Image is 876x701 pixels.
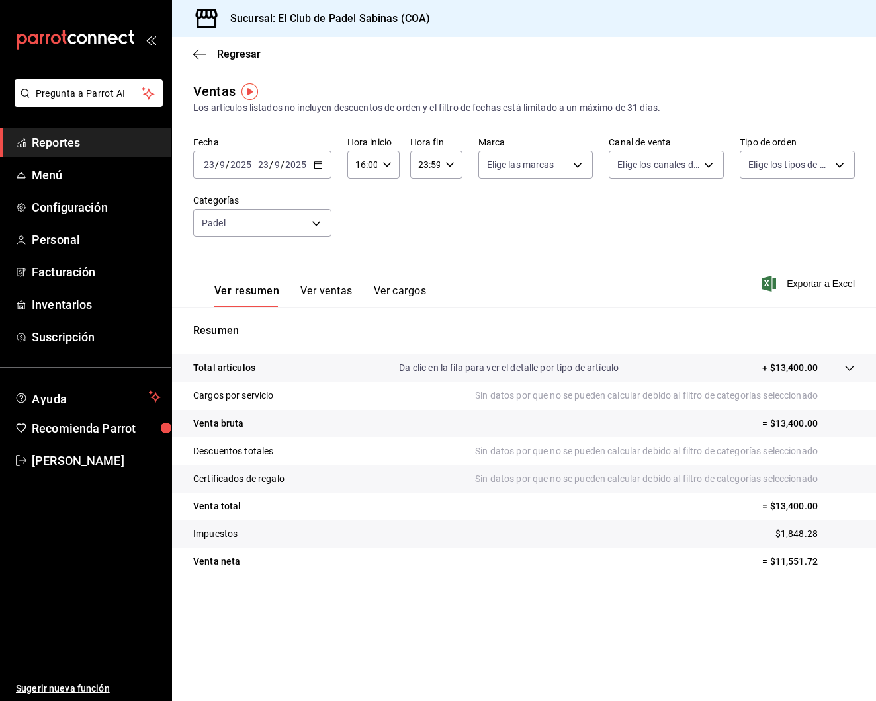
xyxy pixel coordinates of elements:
span: / [215,159,219,170]
span: Configuración [32,198,161,216]
button: Exportar a Excel [764,276,855,292]
button: open_drawer_menu [146,34,156,45]
span: Sugerir nueva función [16,682,161,696]
span: / [226,159,230,170]
input: -- [274,159,281,170]
span: Recomienda Parrot [32,419,161,437]
div: navigation tabs [214,284,426,307]
span: - [253,159,256,170]
p: Da clic en la fila para ver el detalle por tipo de artículo [399,361,619,375]
p: Sin datos por que no se pueden calcular debido al filtro de categorías seleccionado [475,472,855,486]
button: Ver ventas [300,284,353,307]
label: Fecha [193,138,331,147]
span: Elige los tipos de orden [748,158,830,171]
p: Resumen [193,323,855,339]
button: Ver cargos [374,284,427,307]
img: Tooltip marker [241,83,258,100]
div: Los artículos listados no incluyen descuentos de orden y el filtro de fechas está limitado a un m... [193,101,855,115]
p: Impuestos [193,527,238,541]
a: Pregunta a Parrot AI [9,96,163,110]
p: Venta neta [193,555,240,569]
span: Reportes [32,134,161,151]
label: Hora inicio [347,138,400,147]
input: ---- [230,159,252,170]
p: Sin datos por que no se pueden calcular debido al filtro de categorías seleccionado [475,389,855,403]
span: Pregunta a Parrot AI [36,87,142,101]
input: -- [219,159,226,170]
p: Descuentos totales [193,444,273,458]
p: Venta bruta [193,417,243,431]
span: Facturación [32,263,161,281]
label: Categorías [193,196,331,205]
span: Regresar [217,48,261,60]
label: Tipo de orden [740,138,855,147]
label: Canal de venta [609,138,724,147]
span: Personal [32,231,161,249]
button: Regresar [193,48,261,60]
p: = $11,551.72 [762,555,855,569]
span: Menú [32,166,161,184]
p: = $13,400.00 [762,417,855,431]
input: -- [257,159,269,170]
div: Ventas [193,81,236,101]
input: ---- [285,159,307,170]
input: -- [203,159,215,170]
button: Ver resumen [214,284,279,307]
button: Pregunta a Parrot AI [15,79,163,107]
label: Hora fin [410,138,462,147]
span: [PERSON_NAME] [32,452,161,470]
label: Marca [478,138,593,147]
span: Elige los canales de venta [617,158,699,171]
p: = $13,400.00 [762,499,855,513]
span: / [281,159,285,170]
p: Total artículos [193,361,255,375]
p: + $13,400.00 [762,361,818,375]
span: / [269,159,273,170]
span: Padel [202,216,226,229]
p: Certificados de regalo [193,472,285,486]
p: Sin datos por que no se pueden calcular debido al filtro de categorías seleccionado [475,444,855,458]
p: - $1,848.28 [771,527,855,541]
h3: Sucursal: El Club de Padel Sabinas (COA) [220,11,430,26]
span: Inventarios [32,296,161,313]
p: Cargos por servicio [193,389,274,403]
span: Suscripción [32,328,161,346]
span: Ayuda [32,389,144,405]
p: Venta total [193,499,241,513]
span: Elige las marcas [487,158,554,171]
